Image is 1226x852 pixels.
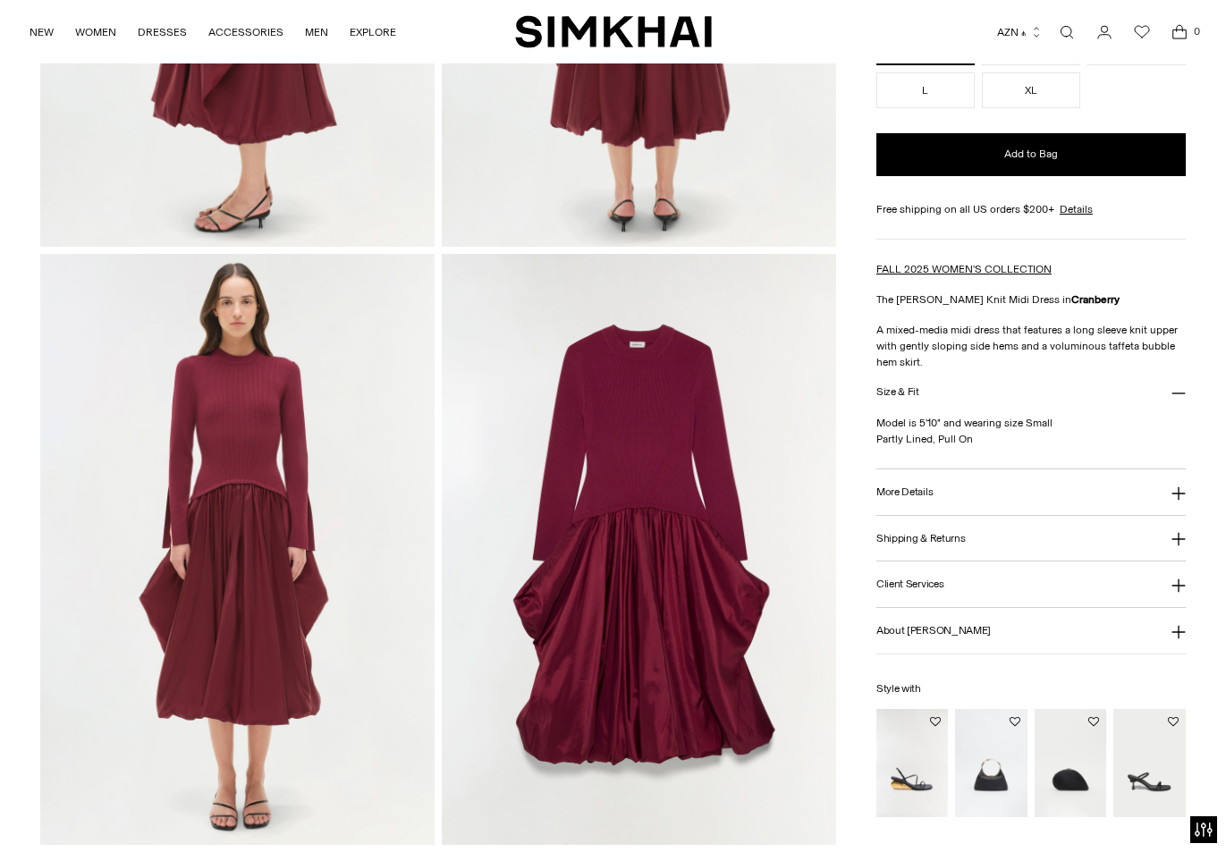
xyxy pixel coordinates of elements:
[876,578,944,590] h3: Client Services
[1010,716,1020,727] button: Add to Wishlist
[1060,201,1093,217] a: Details
[930,716,941,727] button: Add to Wishlist
[1088,716,1099,727] button: Add to Wishlist
[876,291,1186,308] p: The [PERSON_NAME] Knit Midi Dress in
[138,13,187,52] a: DRESSES
[1035,709,1106,817] img: Bridget Corded Shell Clutch
[876,263,1052,275] a: FALL 2025 WOMEN'S COLLECTION
[876,72,975,108] button: L
[876,322,1186,370] p: A mixed-media midi dress that features a long sleeve knit upper with gently sloping side hems and...
[876,370,1186,416] button: Size & Fit
[876,516,1186,561] button: Shipping & Returns
[876,625,991,637] h3: About [PERSON_NAME]
[955,709,1027,817] img: Luca Leather Top Handle Bag
[876,683,1186,695] h6: Style with
[1049,14,1085,50] a: Open search modal
[1113,709,1185,817] img: Siren Low Heel Sandal
[30,13,54,52] a: NEW
[876,533,966,544] h3: Shipping & Returns
[876,561,1186,607] button: Client Services
[1004,147,1058,162] span: Add to Bag
[876,386,919,398] h3: Size & Fit
[75,13,116,52] a: WOMEN
[876,709,948,817] img: Bridget Shell Wedge Sandal
[40,254,435,845] img: Kenlie Taffeta Knit Midi Dress
[876,133,1186,176] button: Add to Bag
[1188,23,1205,39] span: 0
[876,469,1186,515] button: More Details
[876,415,1186,447] p: Model is 5'10" and wearing size Small Partly Lined, Pull On
[997,13,1043,52] button: AZN ₼
[1071,293,1120,306] strong: Cranberry
[1086,14,1122,50] a: Go to the account page
[1162,14,1197,50] a: Open cart modal
[876,486,933,498] h3: More Details
[876,201,1186,217] div: Free shipping on all US orders $200+
[442,254,836,845] img: Kenlie Taffeta Knit Midi Dress
[1124,14,1160,50] a: Wishlist
[515,14,712,49] a: SIMKHAI
[876,608,1186,654] button: About [PERSON_NAME]
[350,13,396,52] a: EXPLORE
[982,72,1080,108] button: XL
[1168,716,1179,727] button: Add to Wishlist
[305,13,328,52] a: MEN
[208,13,283,52] a: ACCESSORIES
